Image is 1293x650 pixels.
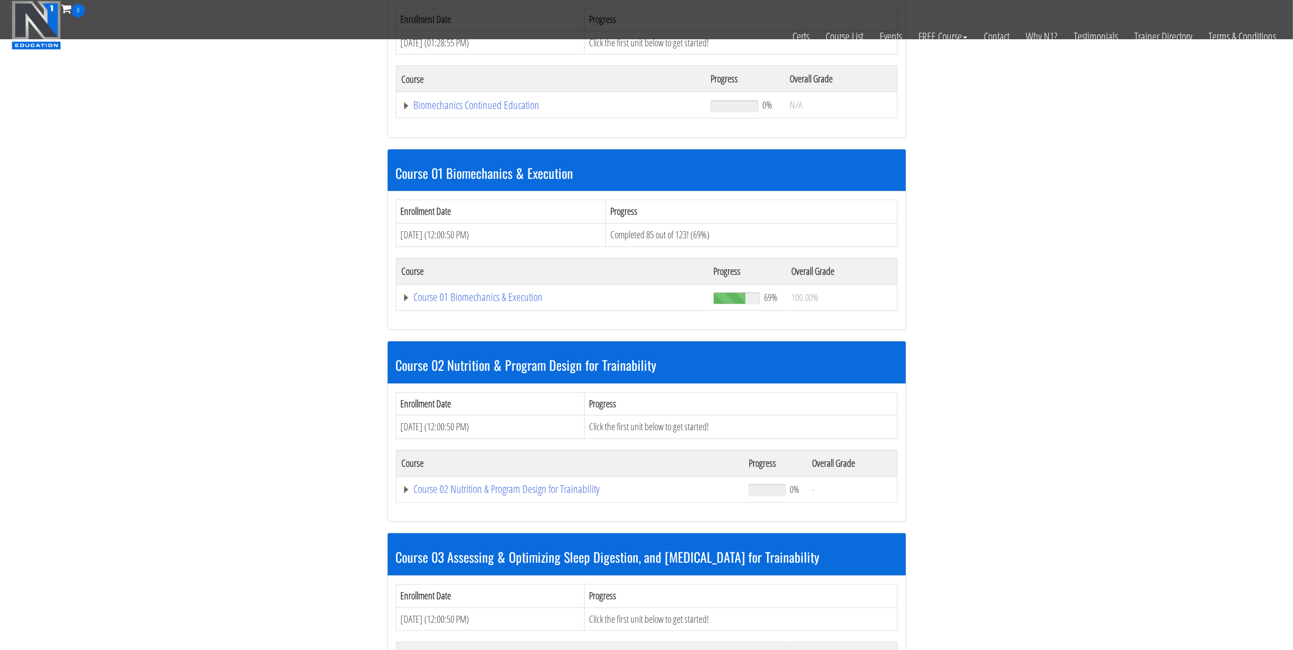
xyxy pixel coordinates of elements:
th: Course [396,258,708,284]
a: FREE Course [910,17,976,56]
span: 0% [762,99,772,111]
a: Biomechanics Continued Education [402,100,700,111]
a: Terms & Conditions [1200,17,1284,56]
th: Course [396,450,743,476]
td: Click the first unit below to get started! [585,607,897,631]
th: Progress [708,258,786,284]
th: Progress [605,200,897,224]
th: Progress [705,66,784,92]
th: Progress [585,392,897,416]
th: Enrollment Date [396,200,605,224]
span: 0% [790,483,799,495]
a: Events [871,17,910,56]
th: Overall Grade [807,450,897,476]
a: Course List [817,17,871,56]
th: Course [396,66,705,92]
h3: Course 03 Assessing & Optimizing Sleep Digestion, and [MEDICAL_DATA] for Trainability [396,550,898,564]
th: Overall Grade [786,258,897,284]
a: Certs [784,17,817,56]
a: Contact [976,17,1018,56]
a: Course 01 Biomechanics & Execution [402,292,703,303]
h3: Course 02 Nutrition & Program Design for Trainability [396,358,898,372]
a: Trainer Directory [1126,17,1200,56]
td: Click the first unit below to get started! [585,416,897,439]
td: [DATE] (12:00:50 PM) [396,223,605,246]
th: Enrollment Date [396,584,585,607]
td: Completed 85 out of 123! (69%) [605,223,897,246]
th: Overall Grade [785,66,897,92]
th: Progress [585,584,897,607]
td: 100.00% [786,284,897,310]
td: - [807,476,897,502]
img: n1-education [11,1,61,50]
th: Progress [743,450,807,476]
h3: Course 01 Biomechanics & Execution [396,166,898,180]
td: [DATE] (12:00:50 PM) [396,607,585,631]
a: 0 [61,1,85,16]
a: Why N1? [1018,17,1066,56]
td: [DATE] (12:00:50 PM) [396,416,585,439]
span: 0 [71,4,85,17]
td: N/A [785,92,897,118]
th: Enrollment Date [396,392,585,416]
a: Course 02 Nutrition & Program Design for Trainability [402,484,738,495]
a: Testimonials [1066,17,1126,56]
span: 69% [764,291,778,303]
